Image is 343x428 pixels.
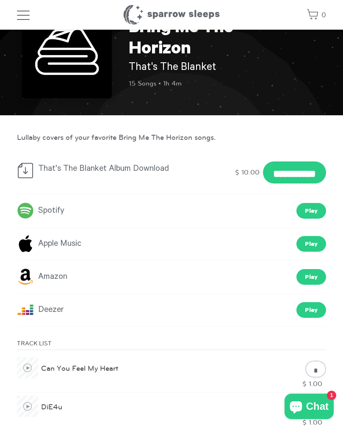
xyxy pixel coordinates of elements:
div: That's The Blanket Album Download [17,161,177,179]
h2: That's The Blanket [129,61,281,75]
a: Amazon [17,269,67,284]
a: Deezer [17,302,64,317]
a: Play [296,302,326,318]
a: Spotify [17,203,64,218]
inbox-online-store-chat: Shopify online store chat [282,394,336,421]
img: Bring Me The Horizon - That's The Blanket [22,8,112,98]
a: Can You Feel My Heart [17,362,119,384]
a: Play [296,269,326,285]
h1: Sparrow Sleeps [123,4,220,25]
div: $ 1.00 [299,378,326,390]
a: Apple Music [17,236,81,251]
p: Lullaby covers of your favorite Bring Me The Horizon songs. [17,132,326,142]
a: Play [296,236,326,252]
div: $ 10.00 [233,165,261,180]
a: 0 [307,6,326,25]
h1: Bring Me The Horizon [129,19,281,61]
a: Play [296,203,326,219]
div: Track List [17,339,326,350]
a: DiE4u [17,401,63,423]
p: 15 Songs • 1h 4m [129,79,281,88]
